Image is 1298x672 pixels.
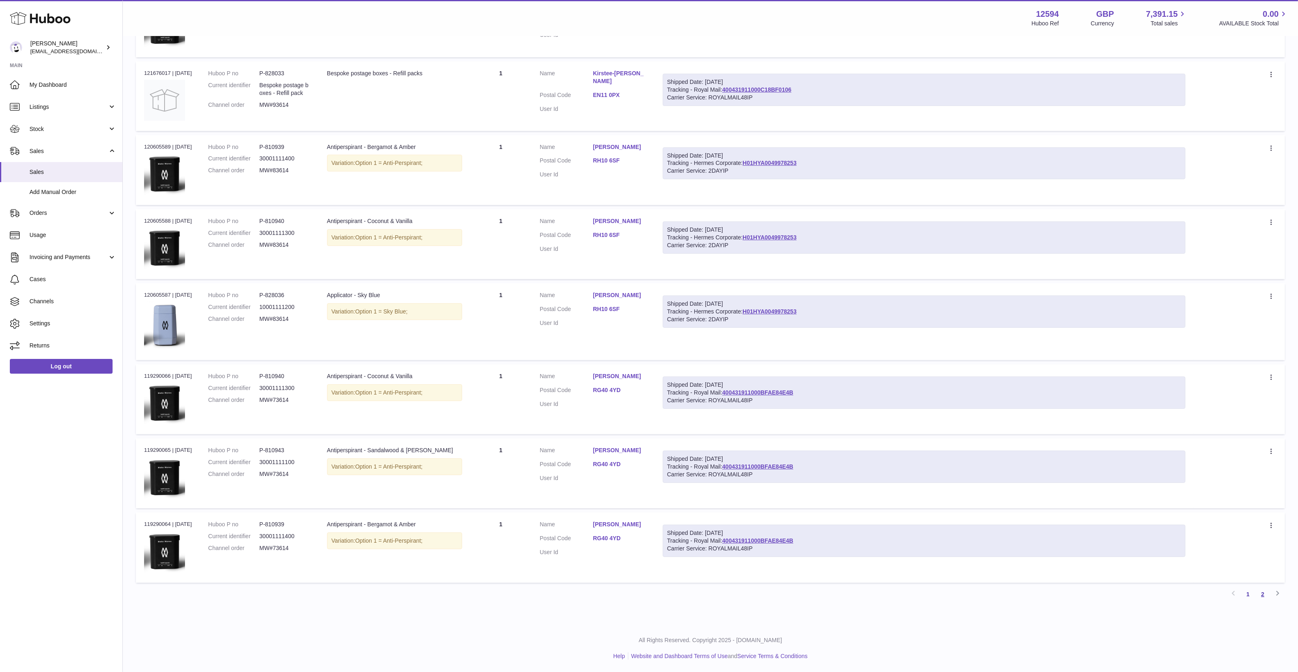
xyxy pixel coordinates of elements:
[208,229,260,237] dt: Current identifier
[613,653,625,659] a: Help
[1255,587,1270,602] a: 2
[208,291,260,299] dt: Huboo P no
[743,234,797,241] a: H01HYA0049978253
[260,544,311,552] dd: MW#73614
[593,446,646,454] a: [PERSON_NAME]
[1263,9,1279,20] span: 0.00
[327,446,462,454] div: Antiperspirant - Sandalwood & [PERSON_NAME]
[144,382,185,424] img: 125941691598714.png
[327,521,462,528] div: Antiperspirant - Bergamot & Amber
[593,91,646,99] a: EN11 0PX
[355,389,423,396] span: Option 1 = Anti-Perspirant;
[208,396,260,404] dt: Channel order
[722,463,793,470] a: 400431911000BFAE84E4B
[208,81,260,97] dt: Current identifier
[208,384,260,392] dt: Current identifier
[260,446,311,454] dd: P-810943
[667,78,1181,86] div: Shipped Date: [DATE]
[540,245,593,253] dt: User Id
[260,470,311,478] dd: MW#73614
[29,231,116,239] span: Usage
[722,86,791,93] a: 400431911000C18BF0106
[260,315,311,323] dd: MW#83614
[1096,9,1114,20] strong: GBP
[144,80,185,121] img: no-photo.jpg
[29,320,116,327] span: Settings
[540,231,593,241] dt: Postal Code
[1241,587,1255,602] a: 1
[260,303,311,311] dd: 10001111200
[327,532,462,549] div: Variation:
[593,534,646,542] a: RG40 4YD
[540,386,593,396] dt: Postal Code
[628,652,808,660] li: and
[30,40,104,55] div: [PERSON_NAME]
[667,167,1181,175] div: Carrier Service: 2DAYIP
[260,70,311,77] dd: P-828033
[208,446,260,454] dt: Huboo P no
[540,521,593,530] dt: Name
[260,241,311,249] dd: MW#83614
[144,372,192,380] div: 119290066 | [DATE]
[208,458,260,466] dt: Current identifier
[144,446,192,454] div: 119290065 | [DATE]
[327,229,462,246] div: Variation:
[260,291,311,299] dd: P-828036
[470,61,532,131] td: 1
[327,458,462,475] div: Variation:
[129,636,1291,644] p: All Rights Reserved. Copyright 2025 - [DOMAIN_NAME]
[470,135,532,205] td: 1
[327,384,462,401] div: Variation:
[1032,20,1059,27] div: Huboo Ref
[743,160,797,166] a: H01HYA0049978253
[540,143,593,153] dt: Name
[327,143,462,151] div: Antiperspirant - Bergamot & Amber
[667,529,1181,537] div: Shipped Date: [DATE]
[260,396,311,404] dd: MW#73614
[260,229,311,237] dd: 30001111300
[10,41,22,54] img: internalAdmin-12594@internal.huboo.com
[540,372,593,382] dt: Name
[593,521,646,528] a: [PERSON_NAME]
[593,143,646,151] a: [PERSON_NAME]
[355,537,423,544] span: Option 1 = Anti-Perspirant;
[144,153,185,195] img: 125941691598806.png
[663,525,1186,557] div: Tracking - Royal Mail:
[540,70,593,87] dt: Name
[29,147,108,155] span: Sales
[1146,9,1178,20] span: 7,391.15
[208,372,260,380] dt: Huboo P no
[260,155,311,162] dd: 30001111400
[208,101,260,109] dt: Channel order
[327,70,462,77] div: Bespoke postage boxes - Refill packs
[29,275,116,283] span: Cases
[663,377,1186,409] div: Tracking - Royal Mail:
[1036,9,1059,20] strong: 12594
[208,544,260,552] dt: Channel order
[260,81,311,97] dd: Bespoke postage boxes - Refill pack
[1219,20,1288,27] span: AVAILABLE Stock Total
[208,167,260,174] dt: Channel order
[593,291,646,299] a: [PERSON_NAME]
[722,389,793,396] a: 400431911000BFAE84E4B
[260,217,311,225] dd: P-810940
[327,291,462,299] div: Applicator - Sky Blue
[29,253,108,261] span: Invoicing and Payments
[593,231,646,239] a: RH10 6SF
[260,143,311,151] dd: P-810939
[355,160,423,166] span: Option 1 = Anti-Perspirant;
[540,446,593,456] dt: Name
[540,400,593,408] dt: User Id
[29,188,116,196] span: Add Manual Order
[593,305,646,313] a: RH10 6SF
[540,534,593,544] dt: Postal Code
[208,217,260,225] dt: Huboo P no
[208,532,260,540] dt: Current identifier
[667,471,1181,478] div: Carrier Service: ROYALMAIL48IP
[593,157,646,165] a: RH10 6SF
[355,463,423,470] span: Option 1 = Anti-Perspirant;
[29,81,116,89] span: My Dashboard
[593,460,646,468] a: RG40 4YD
[208,470,260,478] dt: Channel order
[667,455,1181,463] div: Shipped Date: [DATE]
